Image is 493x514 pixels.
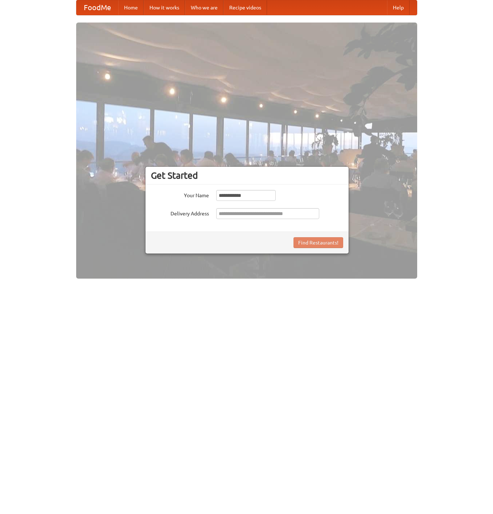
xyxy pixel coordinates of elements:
[151,208,209,217] label: Delivery Address
[185,0,223,15] a: Who we are
[77,0,118,15] a: FoodMe
[118,0,144,15] a: Home
[151,170,343,181] h3: Get Started
[151,190,209,199] label: Your Name
[387,0,410,15] a: Help
[144,0,185,15] a: How it works
[293,237,343,248] button: Find Restaurants!
[223,0,267,15] a: Recipe videos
